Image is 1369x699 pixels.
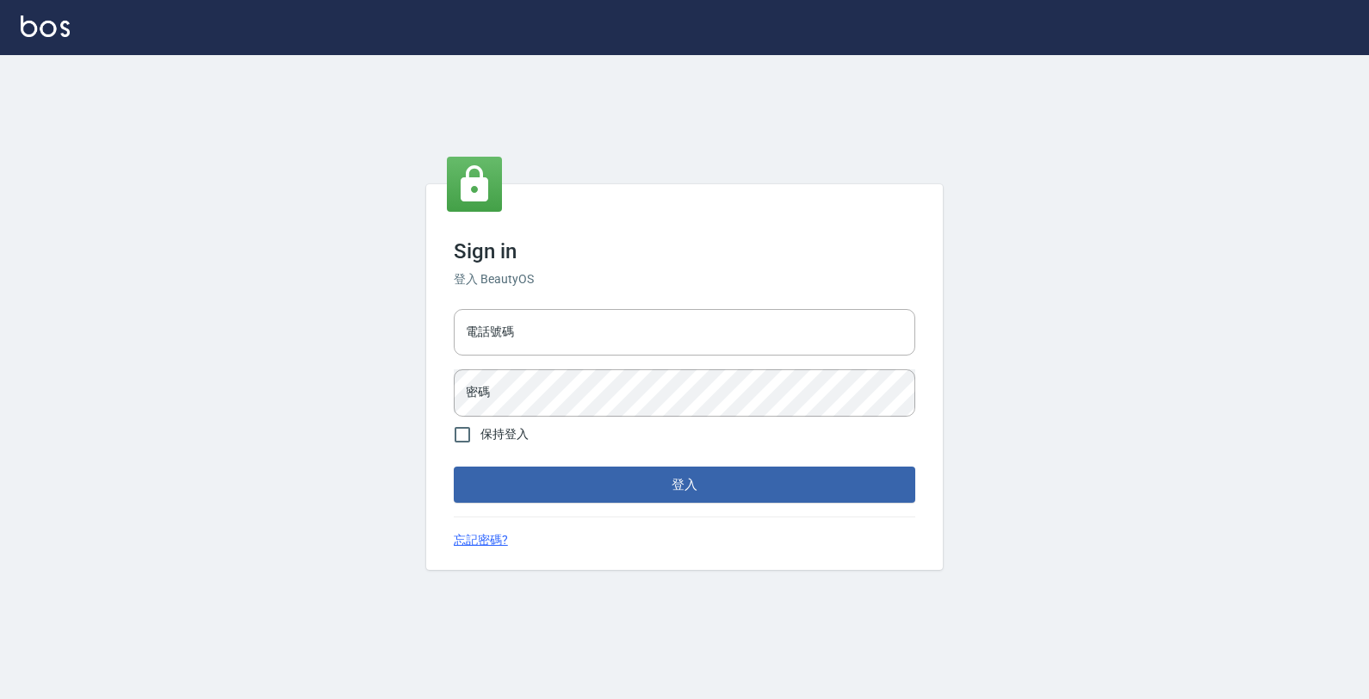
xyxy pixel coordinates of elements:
img: Logo [21,15,70,37]
h3: Sign in [454,239,915,263]
span: 保持登入 [480,425,529,443]
h6: 登入 BeautyOS [454,270,915,288]
a: 忘記密碼? [454,531,508,549]
button: 登入 [454,467,915,503]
